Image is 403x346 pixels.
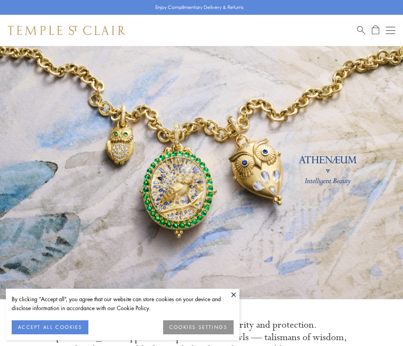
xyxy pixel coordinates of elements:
[12,320,88,334] button: ACCEPT ALL COOKIES
[386,26,395,35] button: Open navigation
[155,4,244,11] p: Enjoy Complimentary Delivery & Returns
[8,26,125,35] img: Temple St. Clair
[12,295,234,312] div: By clicking “Accept all”, you agree that our website can store cookies on your device and disclos...
[372,25,379,35] a: Open Shopping Bag
[163,320,234,334] button: COOKIES SETTINGS
[357,25,365,35] a: Search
